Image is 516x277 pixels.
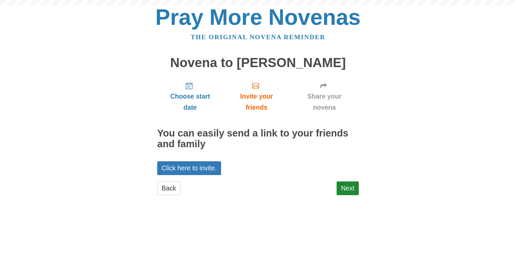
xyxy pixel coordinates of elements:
[223,76,290,116] a: Invite your friends
[337,181,359,195] a: Next
[297,91,352,113] span: Share your novena
[164,91,216,113] span: Choose start date
[230,91,283,113] span: Invite your friends
[191,34,326,41] a: The original novena reminder
[157,56,359,70] h1: Novena to [PERSON_NAME]
[157,161,221,175] a: Click here to invite.
[157,181,180,195] a: Back
[157,76,223,116] a: Choose start date
[157,128,359,150] h2: You can easily send a link to your friends and family
[290,76,359,116] a: Share your novena
[156,5,361,30] a: Pray More Novenas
